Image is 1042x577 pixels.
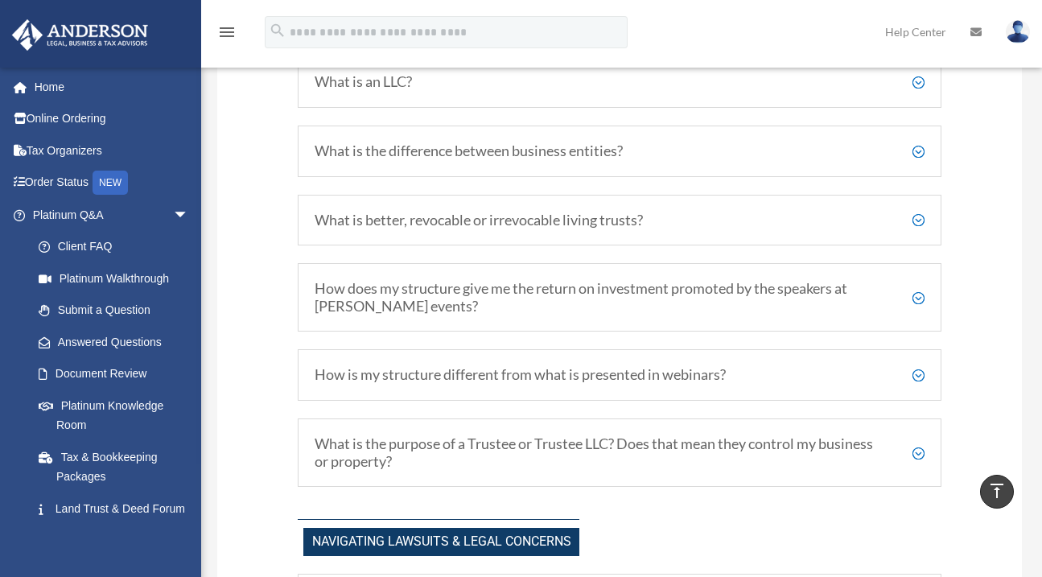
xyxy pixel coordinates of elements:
h5: What is the purpose of a Trustee or Trustee LLC? Does that mean they control my business or prope... [315,435,925,470]
a: Tax Organizers [11,134,213,167]
img: Anderson Advisors Platinum Portal [7,19,153,51]
a: Order StatusNEW [11,167,213,200]
h5: What is an LLC? [315,73,925,91]
a: Platinum Q&Aarrow_drop_down [11,199,213,231]
span: arrow_drop_down [173,199,205,232]
a: menu [217,28,237,42]
a: Document Review [23,358,213,390]
a: Platinum Knowledge Room [23,389,213,441]
i: menu [217,23,237,42]
img: User Pic [1006,20,1030,43]
a: Home [11,71,213,103]
a: Platinum Walkthrough [23,262,213,295]
i: search [269,22,286,39]
h5: What is the difference between business entities? [315,142,925,160]
h5: How does my structure give me the return on investment promoted by the speakers at [PERSON_NAME] ... [315,280,925,315]
a: Answered Questions [23,326,213,358]
h5: What is better, revocable or irrevocable living trusts? [315,212,925,229]
a: vertical_align_top [980,475,1014,509]
a: Client FAQ [23,231,205,263]
span: Navigating Lawsuits & Legal Concerns [303,528,579,556]
a: Online Ordering [11,103,213,135]
h5: How is my structure different from what is presented in webinars? [315,366,925,384]
a: Submit a Question [23,295,213,327]
div: NEW [93,171,128,195]
i: vertical_align_top [987,481,1007,501]
a: Land Trust & Deed Forum [23,493,213,525]
a: Tax & Bookkeeping Packages [23,441,213,493]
